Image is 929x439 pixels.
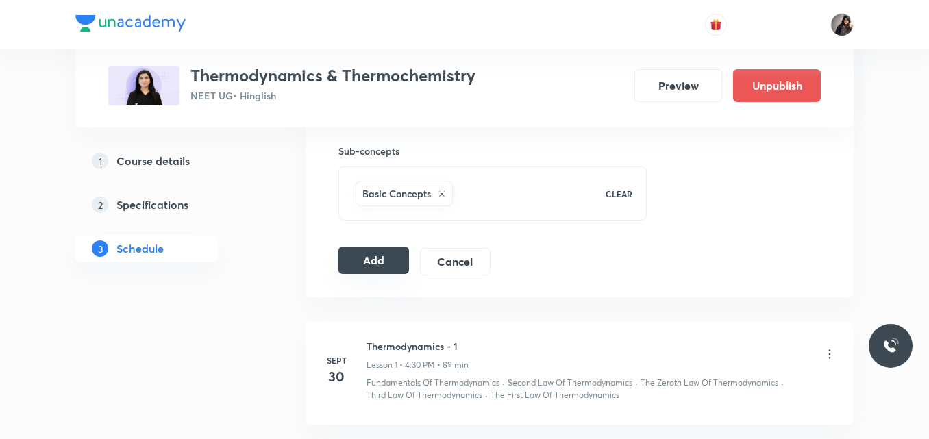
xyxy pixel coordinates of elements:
div: · [502,377,505,389]
button: avatar [705,14,727,36]
div: · [781,377,784,389]
p: Third Law Of Thermodynamics [367,389,482,401]
button: Unpublish [733,69,821,102]
a: 1Course details [75,147,262,175]
p: NEET UG • Hinglish [190,88,475,103]
img: 7FE1F10A-63D3-4D8B-B576-F33AE9898DE0_plus.png [108,66,179,105]
h6: Basic Concepts [362,186,431,201]
p: 1 [92,153,108,169]
div: · [635,377,638,389]
a: 2Specifications [75,191,262,218]
h6: Sub-concepts [338,144,647,158]
img: Company Logo [75,15,186,32]
h5: Schedule [116,240,164,257]
img: Afeera M [830,13,854,36]
p: Second Law Of Thermodynamics [508,377,632,389]
p: Fundamentals Of Thermodynamics [367,377,499,389]
div: · [485,389,488,401]
p: CLEAR [606,188,632,200]
a: Company Logo [75,15,186,35]
h3: Thermodynamics & Thermochemistry [190,66,475,86]
p: Lesson 1 • 4:30 PM • 89 min [367,359,469,371]
button: Preview [634,69,722,102]
img: avatar [710,18,722,31]
h6: Thermodynamics - 1 [367,339,469,353]
p: The Zeroth Law Of Thermodynamics [641,377,778,389]
p: 3 [92,240,108,257]
h5: Specifications [116,197,188,213]
img: ttu [882,338,899,354]
p: The First Law Of Thermodynamics [491,389,619,401]
button: Cancel [420,248,491,275]
p: 2 [92,197,108,213]
button: Add [338,247,409,274]
h4: 30 [323,366,350,387]
h5: Course details [116,153,190,169]
h6: Sept [323,354,350,366]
